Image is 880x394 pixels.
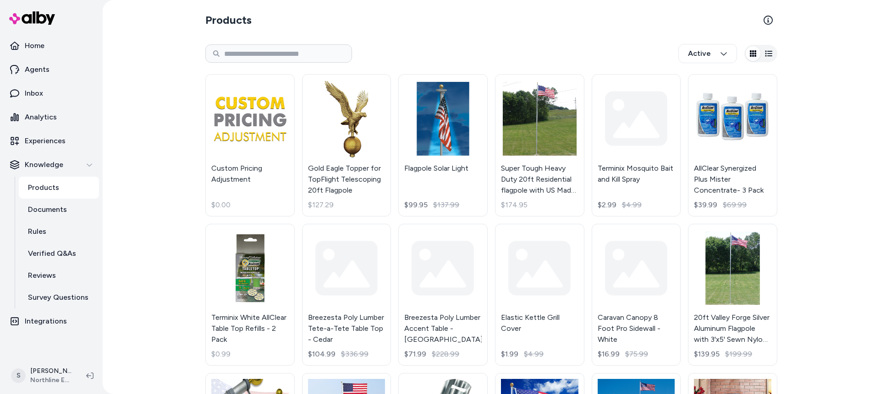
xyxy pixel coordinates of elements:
span: S [11,368,26,383]
a: Rules [19,221,99,243]
a: Analytics [4,106,99,128]
a: Custom Pricing AdjustmentCustom Pricing Adjustment$0.00 [205,74,295,216]
p: Documents [28,204,67,215]
a: Survey Questions [19,286,99,308]
button: Knowledge [4,154,99,176]
a: Terminix White AllClear Table Top Refills - 2 PackTerminix White AllClear Table Top Refills - 2 P... [205,224,295,366]
a: Elastic Kettle Grill Cover$1.99$4.99 [495,224,584,366]
p: Survey Questions [28,292,88,303]
a: Verified Q&As [19,243,99,264]
a: Terminix Mosquito Bait and Kill Spray$2.99$4.99 [592,74,681,216]
p: Knowledge [25,159,63,170]
button: S[PERSON_NAME]Northline Express [5,361,79,390]
a: Gold Eagle Topper for TopFlight Telescoping 20ft FlagpoleGold Eagle Topper for TopFlight Telescop... [302,74,391,216]
p: Rules [28,226,46,237]
a: Reviews [19,264,99,286]
a: Flagpole Solar LightFlagpole Solar Light$99.95$137.99 [398,74,488,216]
a: Agents [4,59,99,81]
a: Products [19,177,99,199]
p: Inbox [25,88,43,99]
p: Products [28,182,59,193]
a: Experiences [4,130,99,152]
p: Verified Q&As [28,248,76,259]
a: Caravan Canopy 8 Foot Pro Sidewall - White$16.99$75.99 [592,224,681,366]
p: Agents [25,64,49,75]
p: [PERSON_NAME] [30,367,71,376]
a: Home [4,35,99,57]
img: alby Logo [9,11,55,25]
a: Inbox [4,82,99,104]
a: Super Tough Heavy Duty 20ft Residential flagpole with US Made Nylon FlagSuper Tough Heavy Duty 20... [495,74,584,216]
a: 20ft Valley Forge Silver Aluminum Flagpole with 3'x5' Sewn Nylon US Flag20ft Valley Forge Silver ... [688,224,777,366]
p: Experiences [25,135,66,146]
p: Analytics [25,112,57,123]
a: AllClear Synergized Plus Mister Concentrate- 3 PackAllClear Synergized Plus Mister Concentrate- 3... [688,74,777,216]
h2: Products [205,13,252,27]
a: Documents [19,199,99,221]
p: Reviews [28,270,56,281]
button: Active [678,44,737,63]
p: Home [25,40,44,51]
p: Integrations [25,316,67,327]
a: Breezesta Poly Lumber Accent Table - [GEOGRAPHIC_DATA]$71.99$228.99 [398,224,488,366]
span: Northline Express [30,376,71,385]
a: Integrations [4,310,99,332]
a: Breezesta Poly Lumber Tete-a-Tete Table Top - Cedar$104.99$336.99 [302,224,391,366]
